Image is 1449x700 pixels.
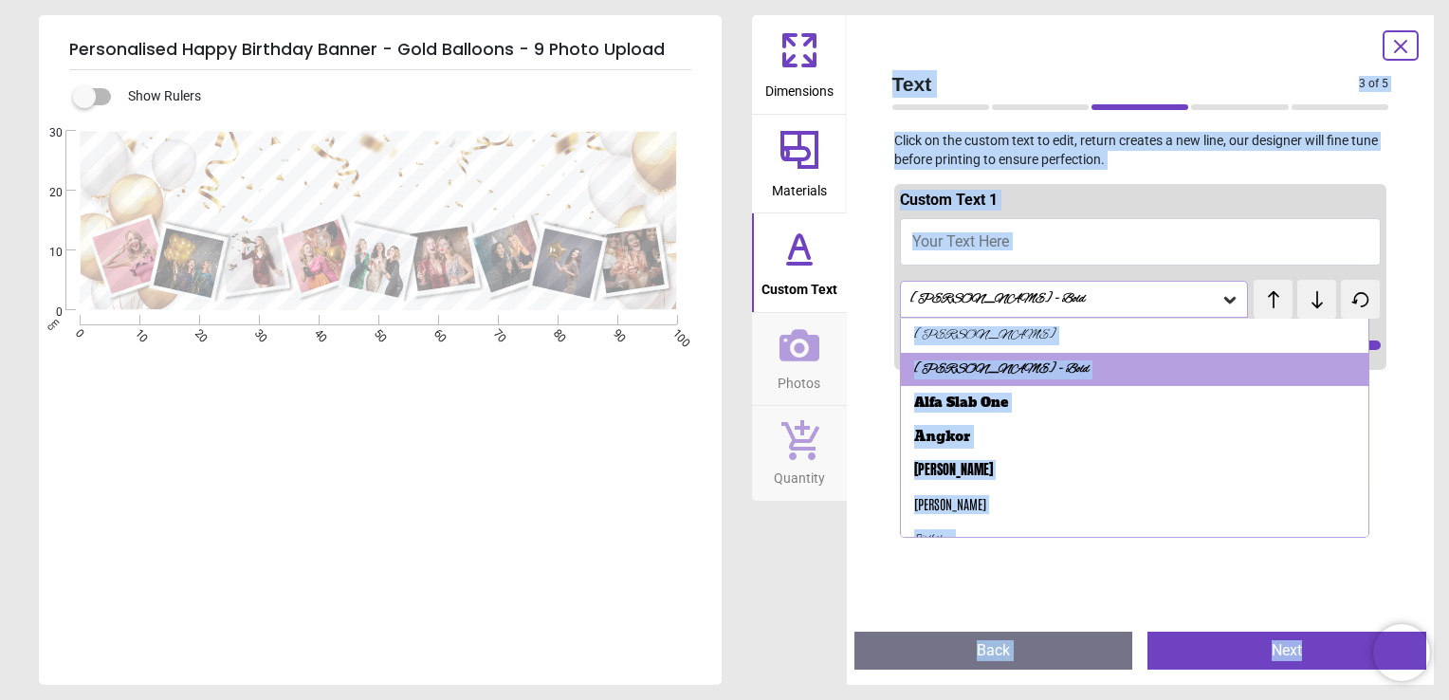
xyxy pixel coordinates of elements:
div: [PERSON_NAME] - Bold [908,291,1221,307]
div: [PERSON_NAME] [914,326,1056,345]
div: Birthstone [914,529,954,548]
span: 0 [27,304,63,321]
span: 3 of 5 [1359,76,1388,92]
iframe: Brevo live chat [1373,624,1430,681]
span: Materials [772,173,827,201]
h5: Personalised Happy Birthday Banner - Gold Balloons - 9 Photo Upload [69,30,691,70]
div: Alfa Slab One [914,394,1008,413]
span: Text [892,70,1360,98]
div: Show Rulers [84,85,722,108]
span: 10 [27,245,63,261]
button: Your Text Here [900,218,1382,266]
button: Dimensions [752,15,847,114]
button: Photos [752,313,847,406]
div: [PERSON_NAME] [914,461,993,480]
span: 30 [27,125,63,141]
button: Back [854,632,1133,670]
div: [PERSON_NAME] [914,495,986,514]
div: Angkor [914,428,970,447]
span: Custom Text 1 [900,191,998,209]
button: Custom Text [752,213,847,312]
span: Your Text Here [912,232,1009,250]
div: [PERSON_NAME] - Bold [914,360,1090,379]
button: Materials [752,115,847,213]
span: Custom Text [761,271,837,300]
span: Photos [778,365,820,394]
span: Quantity [774,460,825,488]
button: Quantity [752,406,847,501]
span: Dimensions [765,73,834,101]
p: Click on the custom text to edit, return creates a new line, our designer will fine tune before p... [877,132,1404,169]
button: Next [1147,632,1426,670]
span: 20 [27,185,63,201]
